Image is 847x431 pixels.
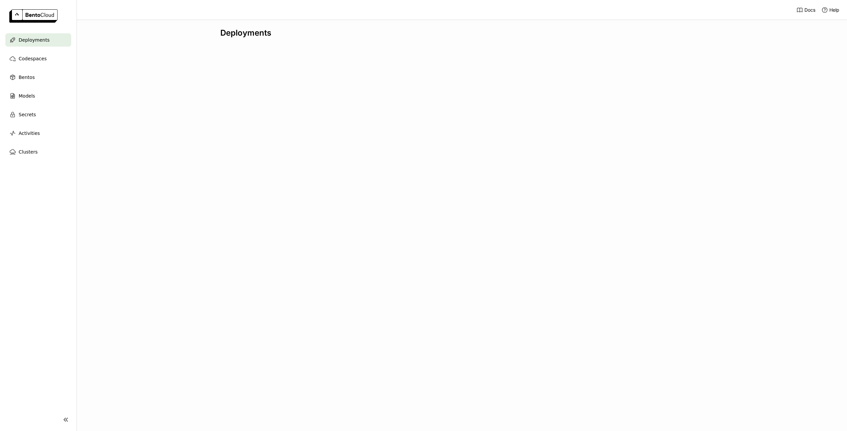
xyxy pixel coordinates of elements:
span: Deployments [19,36,50,44]
img: logo [9,9,58,23]
span: Activities [19,129,40,137]
span: Clusters [19,148,38,156]
span: Codespaces [19,55,47,63]
div: Deployments [220,28,704,38]
a: Secrets [5,108,71,121]
a: Models [5,89,71,103]
a: Docs [796,7,815,13]
span: Models [19,92,35,100]
span: Bentos [19,73,35,81]
span: Help [829,7,839,13]
span: Secrets [19,111,36,119]
a: Activities [5,127,71,140]
a: Clusters [5,145,71,159]
a: Bentos [5,71,71,84]
span: Docs [804,7,815,13]
div: Help [821,7,839,13]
